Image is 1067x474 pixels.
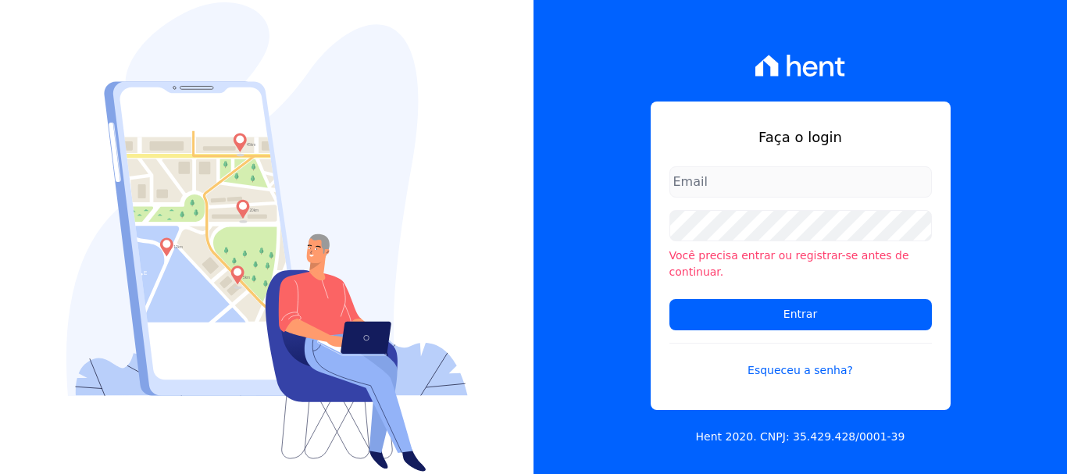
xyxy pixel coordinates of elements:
[66,2,468,472] img: Login
[669,299,932,330] input: Entrar
[669,343,932,379] a: Esqueceu a senha?
[696,429,905,445] p: Hent 2020. CNPJ: 35.429.428/0001-39
[669,127,932,148] h1: Faça o login
[669,166,932,198] input: Email
[669,248,932,280] li: Você precisa entrar ou registrar-se antes de continuar.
